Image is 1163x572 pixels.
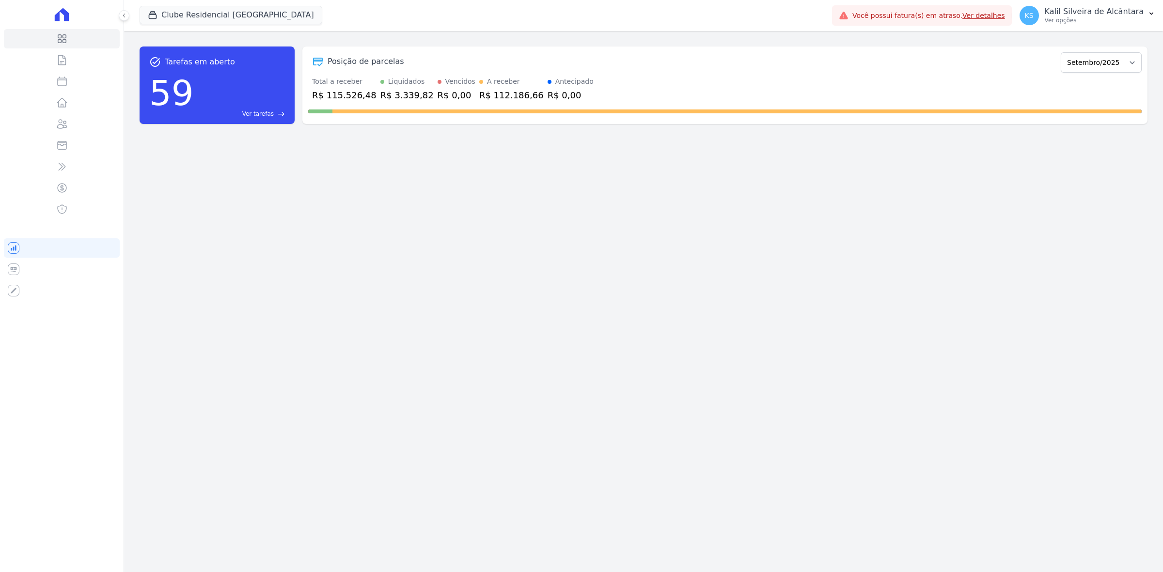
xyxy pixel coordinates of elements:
div: Total a receber [312,77,377,87]
span: Ver tarefas [242,109,274,118]
span: task_alt [149,56,161,68]
div: R$ 3.339,82 [380,89,434,102]
a: Ver detalhes [962,12,1005,19]
div: R$ 112.186,66 [479,89,544,102]
button: Clube Residencial [GEOGRAPHIC_DATA] [140,6,322,24]
p: Ver opções [1045,16,1144,24]
span: Você possui fatura(s) em atraso. [852,11,1005,21]
div: Posição de parcelas [328,56,404,67]
span: east [278,110,285,118]
div: Liquidados [388,77,425,87]
span: Tarefas em aberto [165,56,235,68]
div: Vencidos [445,77,475,87]
div: Antecipado [555,77,594,87]
div: R$ 0,00 [548,89,594,102]
p: Kalil Silveira de Alcântara [1045,7,1144,16]
button: KS Kalil Silveira de Alcântara Ver opções [1012,2,1163,29]
span: KS [1025,12,1034,19]
div: A receber [487,77,520,87]
div: R$ 115.526,48 [312,89,377,102]
div: 59 [149,68,194,118]
div: R$ 0,00 [438,89,475,102]
a: Ver tarefas east [198,109,285,118]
